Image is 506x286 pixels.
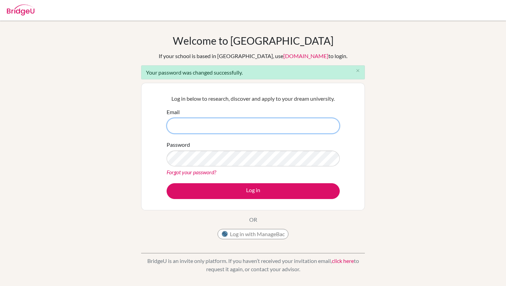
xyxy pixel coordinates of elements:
i: close [355,68,360,73]
p: Log in below to research, discover and apply to your dream university. [167,95,340,103]
label: Password [167,141,190,149]
a: [DOMAIN_NAME] [283,53,328,59]
a: click here [332,257,354,264]
button: Log in [167,183,340,199]
h1: Welcome to [GEOGRAPHIC_DATA] [173,34,334,47]
p: BridgeU is an invite only platform. If you haven’t received your invitation email, to request it ... [141,257,365,273]
button: Close [351,66,365,76]
img: Bridge-U [7,4,34,15]
a: Forgot your password? [167,169,216,175]
p: OR [249,216,257,224]
button: Log in with ManageBac [218,229,288,239]
label: Email [167,108,180,116]
div: Your password was changed successfully. [141,65,365,79]
div: If your school is based in [GEOGRAPHIC_DATA], use to login. [159,52,347,60]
